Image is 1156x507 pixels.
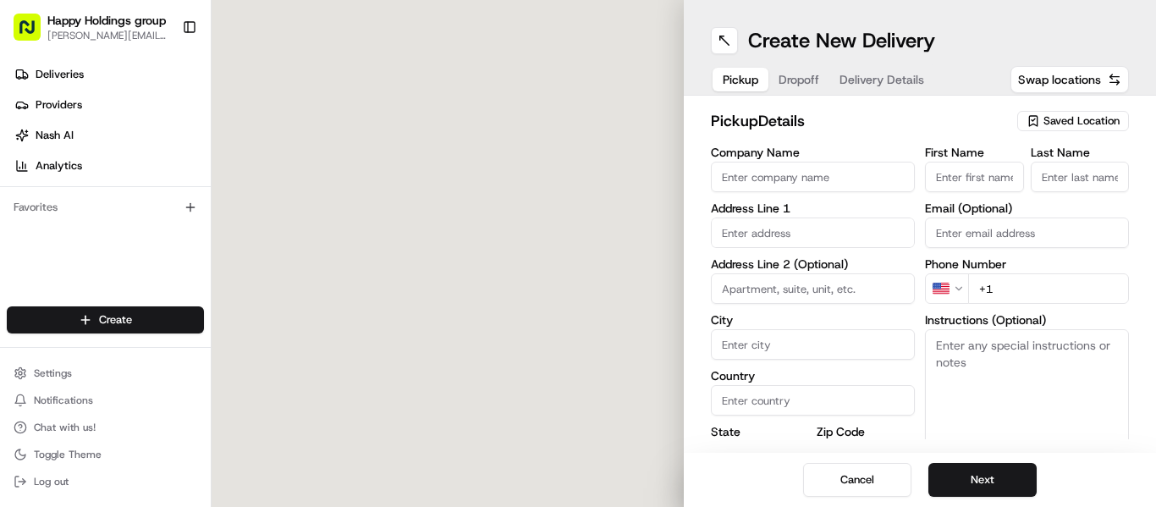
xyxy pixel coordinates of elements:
[7,122,211,149] a: Nash AI
[7,470,204,493] button: Log out
[711,218,915,248] input: Enter address
[7,152,211,179] a: Analytics
[925,218,1129,248] input: Enter email address
[1017,109,1129,133] button: Saved Location
[925,162,1024,192] input: Enter first name
[1010,66,1129,93] button: Swap locations
[779,71,819,88] span: Dropoff
[925,258,1129,270] label: Phone Number
[925,314,1129,326] label: Instructions (Optional)
[748,27,935,54] h1: Create New Delivery
[711,273,915,304] input: Apartment, suite, unit, etc.
[7,443,204,466] button: Toggle Theme
[711,314,915,326] label: City
[711,162,915,192] input: Enter company name
[711,385,915,416] input: Enter country
[803,463,911,497] button: Cancel
[7,91,211,118] a: Providers
[34,448,102,461] span: Toggle Theme
[711,370,915,382] label: Country
[839,71,924,88] span: Delivery Details
[711,258,915,270] label: Address Line 2 (Optional)
[925,146,1024,158] label: First Name
[7,389,204,412] button: Notifications
[36,97,82,113] span: Providers
[968,273,1129,304] input: Enter phone number
[34,366,72,380] span: Settings
[36,158,82,174] span: Analytics
[817,426,916,438] label: Zip Code
[711,109,1007,133] h2: pickup Details
[7,361,204,385] button: Settings
[34,421,96,434] span: Chat with us!
[99,312,132,328] span: Create
[723,71,758,88] span: Pickup
[47,29,168,42] button: [PERSON_NAME][EMAIL_ADDRESS][DOMAIN_NAME]
[1018,71,1101,88] span: Swap locations
[7,194,204,221] div: Favorites
[928,463,1037,497] button: Next
[711,202,915,214] label: Address Line 1
[36,128,74,143] span: Nash AI
[711,426,810,438] label: State
[711,146,915,158] label: Company Name
[36,67,84,82] span: Deliveries
[1043,113,1120,129] span: Saved Location
[711,329,915,360] input: Enter city
[1031,162,1130,192] input: Enter last name
[34,394,93,407] span: Notifications
[1031,146,1130,158] label: Last Name
[34,475,69,488] span: Log out
[47,12,166,29] button: Happy Holdings group
[7,7,175,47] button: Happy Holdings group[PERSON_NAME][EMAIL_ADDRESS][DOMAIN_NAME]
[925,202,1129,214] label: Email (Optional)
[7,416,204,439] button: Chat with us!
[7,306,204,333] button: Create
[7,61,211,88] a: Deliveries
